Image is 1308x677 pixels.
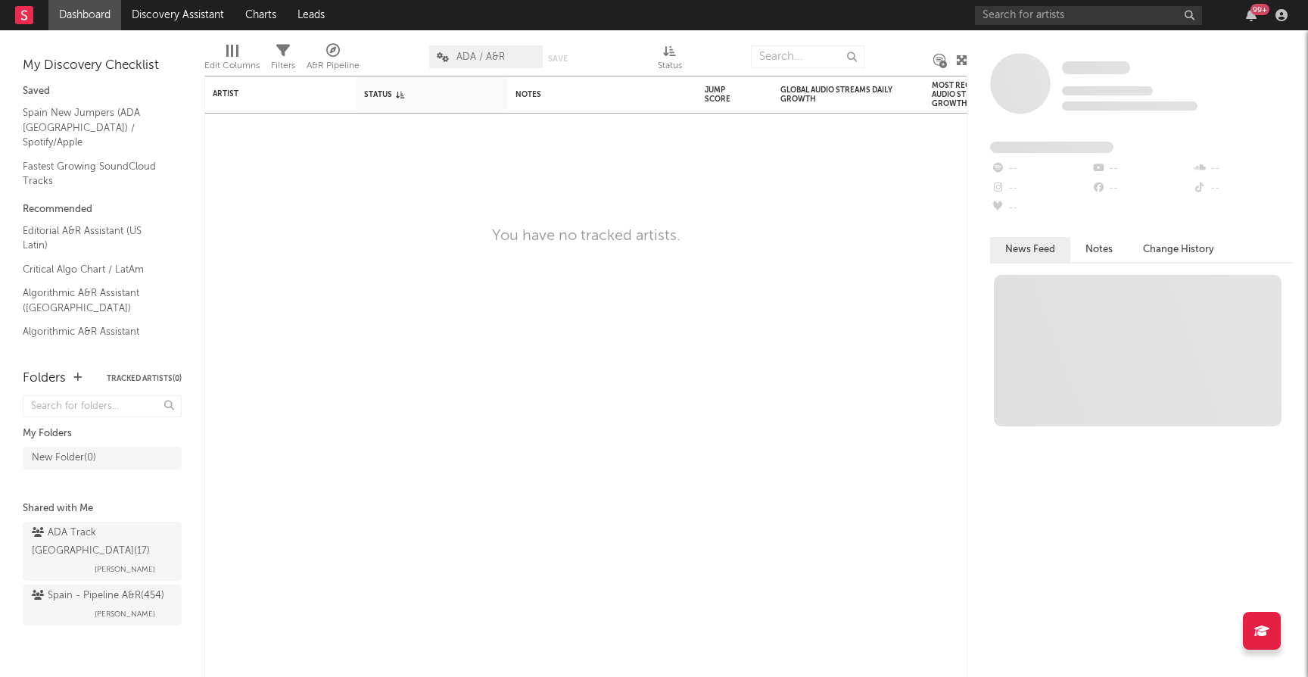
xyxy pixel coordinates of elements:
[23,261,167,278] a: Critical Algo Chart / LatAm
[1070,237,1128,262] button: Notes
[32,524,169,560] div: ADA Track [GEOGRAPHIC_DATA] ( 17 )
[23,158,167,189] a: Fastest Growing SoundCloud Tracks
[23,585,182,626] a: Spain - Pipeline A&R(454)[PERSON_NAME]
[1091,179,1191,198] div: --
[23,425,182,443] div: My Folders
[32,449,96,467] div: New Folder ( 0 )
[23,285,167,316] a: Algorithmic A&R Assistant ([GEOGRAPHIC_DATA])
[705,86,743,104] div: Jump Score
[990,237,1070,262] button: News Feed
[307,57,360,75] div: A&R Pipeline
[204,57,260,75] div: Edit Columns
[932,81,1045,108] div: Most Recent Track Global Audio Streams Daily Growth
[1128,237,1229,262] button: Change History
[23,57,182,75] div: My Discovery Checklist
[658,38,682,82] div: Status
[975,6,1202,25] input: Search for artists
[23,323,167,354] a: Algorithmic A&R Assistant ([GEOGRAPHIC_DATA])
[1062,61,1130,74] span: Some Artist
[32,587,164,605] div: Spain - Pipeline A&R ( 454 )
[990,142,1113,153] span: Fans Added by Platform
[780,86,894,104] div: Global Audio Streams Daily Growth
[1062,61,1130,76] a: Some Artist
[515,90,667,99] div: Notes
[990,198,1091,218] div: --
[1091,159,1191,179] div: --
[23,105,167,151] a: Spain New Jumpers (ADA [GEOGRAPHIC_DATA]) / Spotify/Apple
[1192,159,1293,179] div: --
[23,201,182,219] div: Recommended
[990,159,1091,179] div: --
[1062,86,1153,95] span: Tracking Since: [DATE]
[271,57,295,75] div: Filters
[1192,179,1293,198] div: --
[307,38,360,82] div: A&R Pipeline
[1062,101,1197,111] span: 0 fans last week
[107,375,182,382] button: Tracked Artists(0)
[23,370,66,388] div: Folders
[456,52,505,62] span: ADA / A&R
[271,38,295,82] div: Filters
[213,89,326,98] div: Artist
[23,223,167,254] a: Editorial A&R Assistant (US Latin)
[364,90,462,99] div: Status
[23,522,182,581] a: ADA Track [GEOGRAPHIC_DATA](17)[PERSON_NAME]
[1250,4,1269,15] div: 99 +
[23,83,182,101] div: Saved
[204,38,260,82] div: Edit Columns
[23,447,182,470] a: New Folder(0)
[1246,9,1257,21] button: 99+
[23,500,182,518] div: Shared with Me
[492,227,680,245] div: You have no tracked artists.
[95,605,155,623] span: [PERSON_NAME]
[751,45,864,68] input: Search...
[990,179,1091,198] div: --
[95,560,155,579] span: [PERSON_NAME]
[658,57,682,75] div: Status
[548,55,568,63] button: Save
[23,395,182,417] input: Search for folders...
